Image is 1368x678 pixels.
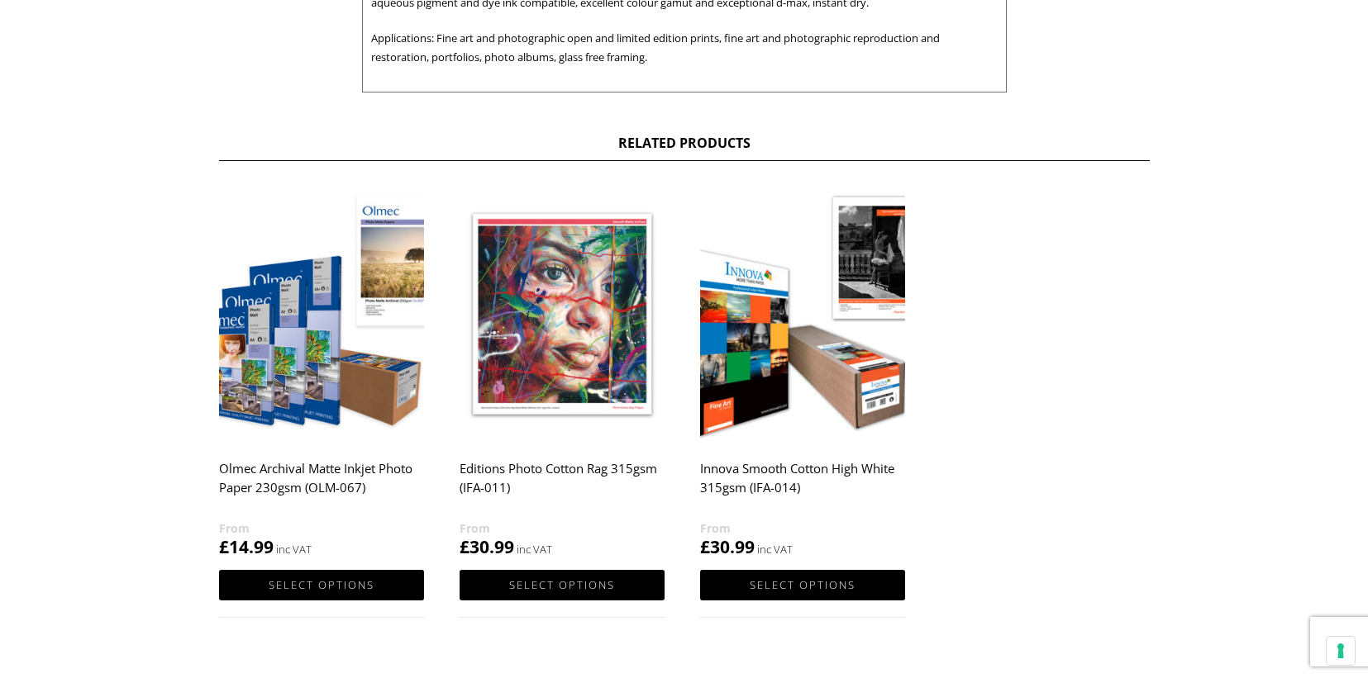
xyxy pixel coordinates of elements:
bdi: 14.99 [219,535,274,558]
a: Select options for “Editions Photo Cotton Rag 315gsm (IFA-011)” [460,570,665,600]
bdi: 30.99 [700,535,755,558]
h2: Related products [219,134,1150,161]
a: Innova Smooth Cotton High White 315gsm (IFA-014) £30.99 [700,186,905,559]
p: Applications: Fine art and photographic open and limited edition prints, fine art and photographi... [371,29,998,67]
span: £ [700,535,710,558]
a: Select options for “Olmec Archival Matte Inkjet Photo Paper 230gsm (OLM-067)” [219,570,424,600]
button: Your consent preferences for tracking technologies [1327,637,1355,665]
a: Olmec Archival Matte Inkjet Photo Paper 230gsm (OLM-067) £14.99 [219,186,424,559]
span: £ [219,535,229,558]
img: Editions Photo Cotton Rag 315gsm (IFA-011) [460,186,665,442]
a: Select options for “Innova Smooth Cotton High White 315gsm (IFA-014)” [700,570,905,600]
h2: Olmec Archival Matte Inkjet Photo Paper 230gsm (OLM-067) [219,453,424,519]
a: Editions Photo Cotton Rag 315gsm (IFA-011) £30.99 [460,186,665,559]
h2: Innova Smooth Cotton High White 315gsm (IFA-014) [700,453,905,519]
img: Innova Smooth Cotton High White 315gsm (IFA-014) [700,186,905,442]
img: Olmec Archival Matte Inkjet Photo Paper 230gsm (OLM-067) [219,186,424,442]
span: £ [460,535,470,558]
bdi: 30.99 [460,535,514,558]
h2: Editions Photo Cotton Rag 315gsm (IFA-011) [460,453,665,519]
